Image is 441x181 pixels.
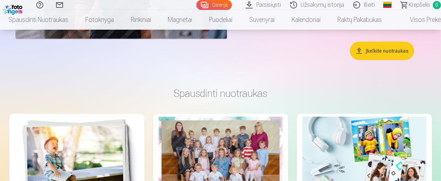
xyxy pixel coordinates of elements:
h3: Spausdinti nuotraukas [15,87,427,100]
a: Rinkiniai [122,10,159,30]
a: Fotoknyga [77,10,122,30]
span: 0 [433,1,441,9]
a: Kalendoriai [283,10,329,30]
a: Puodeliai [201,10,241,30]
a: Magnetai [159,10,201,30]
span: Krepšelis [409,1,430,9]
a: Raktų pakabukas [329,10,390,30]
img: /fa2 [3,3,24,15]
button: Įkelkite nuotraukas [350,42,414,60]
a: Suvenyrai [241,10,283,30]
